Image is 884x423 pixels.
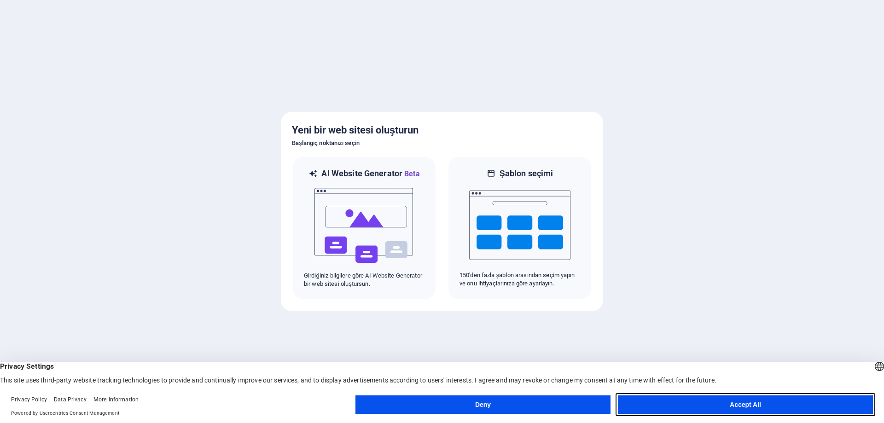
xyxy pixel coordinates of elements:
h6: Şablon seçimi [500,168,553,179]
h6: AI Website Generator [321,168,419,180]
span: Beta [402,169,420,178]
div: AI Website GeneratorBetaaiGirdiğiniz bilgilere göre AI Website Generator bir web sitesi oluştursun. [292,156,436,300]
img: ai [314,180,415,272]
h6: Başlangıç noktanızı seçin [292,138,592,149]
h5: Yeni bir web sitesi oluşturun [292,123,592,138]
p: Girdiğiniz bilgilere göre AI Website Generator bir web sitesi oluştursun. [304,272,425,288]
div: Şablon seçimi150'den fazla şablon arasından seçim yapın ve onu ihtiyaçlarınıza göre ayarlayın. [448,156,592,300]
p: 150'den fazla şablon arasından seçim yapın ve onu ihtiyaçlarınıza göre ayarlayın. [459,271,580,288]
